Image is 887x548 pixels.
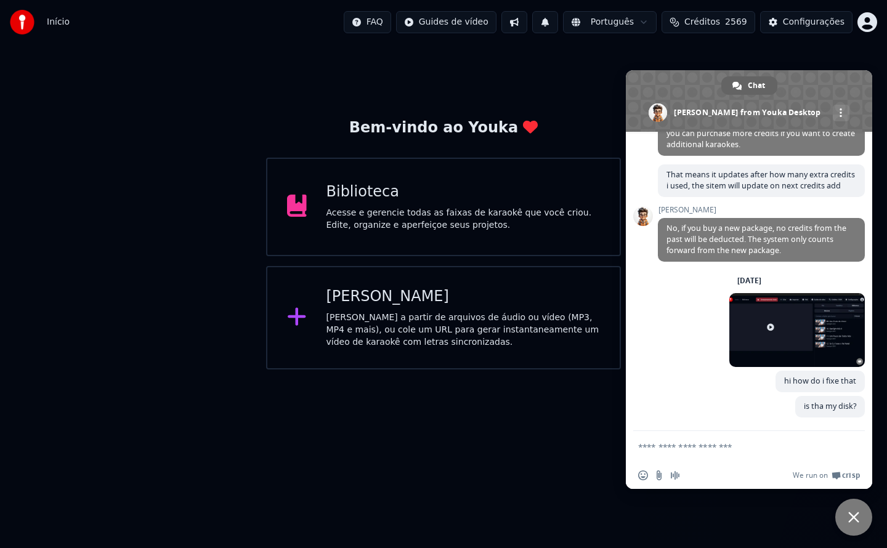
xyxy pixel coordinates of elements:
img: youka [10,10,34,34]
div: [PERSON_NAME] a partir de arquivos de áudio ou vídeo (MP3, MP4 e mais), ou cole um URL para gerar... [326,312,601,349]
span: No, if you buy a new package, no credits from the past will be deducted. The system only counts f... [666,223,846,256]
div: [DATE] [737,277,761,284]
span: Insert an emoji [638,470,648,480]
span: Crisp [842,470,860,480]
a: We run onCrisp [793,470,860,480]
a: Close chat [835,499,872,536]
a: Chat [721,76,777,95]
span: Início [47,16,70,28]
span: 2569 [725,16,747,28]
button: Configurações [760,11,853,33]
span: Audio message [670,470,680,480]
nav: breadcrumb [47,16,70,28]
textarea: Compose your message... [638,431,835,462]
span: Créditos [684,16,720,28]
span: [PERSON_NAME] [658,206,865,214]
div: Bem-vindo ao Youka [349,118,538,138]
button: FAQ [344,11,391,33]
div: Acesse e gerencie todas as faixas de karaokê que você criou. Edite, organize e aperfeiçoe seus pr... [326,207,601,232]
button: Guides de vídeo [396,11,496,33]
span: Chat [748,76,765,95]
span: is tha my disk? [804,401,856,411]
div: Configurações [783,16,844,28]
div: [PERSON_NAME] [326,287,601,307]
div: Biblioteca [326,182,601,202]
span: hi how do i fixe that [784,376,856,386]
button: Créditos2569 [662,11,755,33]
span: That means it updates after how many extra credits i used, the sitem will update on next credits add [666,169,855,191]
span: We run on [793,470,828,480]
span: Send a file [654,470,664,480]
